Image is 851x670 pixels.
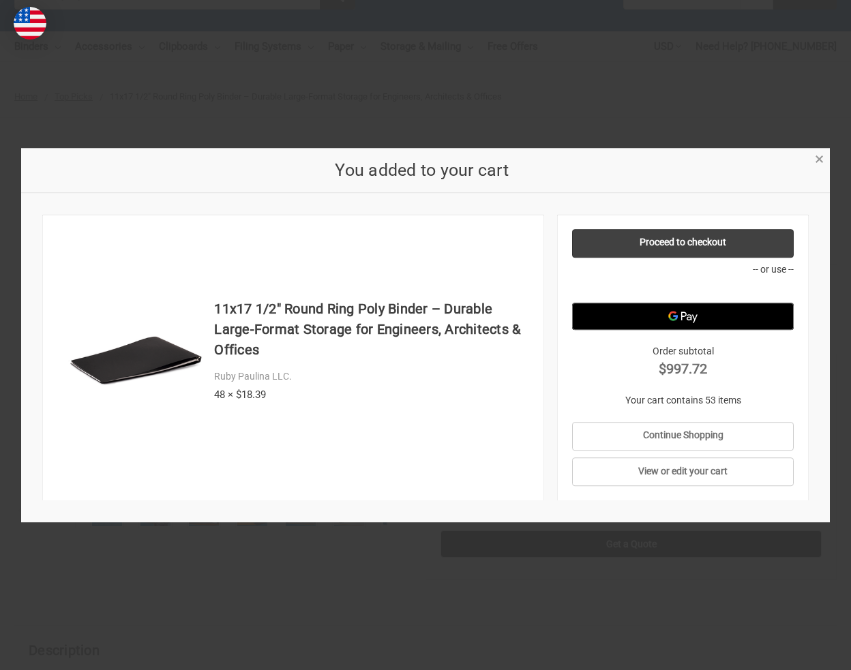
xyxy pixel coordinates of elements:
h4: 11x17 1/2" Round Ring Poly Binder – Durable Large-Format Storage for Engineers, Architects & Offices [214,299,529,360]
h2: You added to your cart [43,157,801,183]
a: Close [812,151,826,166]
img: 11x17 1/2" Round Ring Poly Binder – Durable Large-Format Storage for Engineers, Architects & Offices [64,286,207,429]
a: View or edit your cart [572,458,794,487]
a: Proceed to checkout [572,229,794,258]
p: -- or use -- [572,262,794,277]
p: Your cart contains 53 items [572,393,794,408]
div: Ruby Paulina LLC. [214,369,529,384]
a: Continue Shopping [572,422,794,451]
span: × [815,150,824,170]
button: Google Pay [572,303,794,330]
iframe: Google Customer Reviews [738,633,851,670]
strong: $997.72 [572,359,794,379]
div: 48 × $18.39 [214,387,529,403]
div: Order subtotal [572,344,794,379]
img: duty and tax information for United States [14,7,46,40]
